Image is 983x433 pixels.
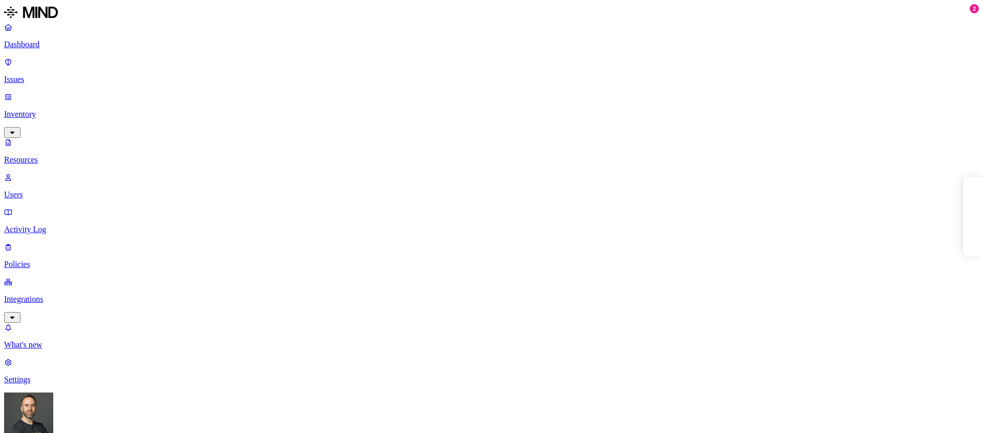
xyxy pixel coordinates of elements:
p: What's new [4,340,979,349]
a: Inventory [4,92,979,136]
p: Issues [4,75,979,84]
p: Settings [4,375,979,384]
a: Integrations [4,277,979,321]
p: Integrations [4,295,979,304]
a: Users [4,173,979,199]
p: Dashboard [4,40,979,49]
img: MIND [4,4,58,20]
p: Resources [4,155,979,164]
a: Policies [4,242,979,269]
a: Settings [4,358,979,384]
p: Activity Log [4,225,979,234]
a: Issues [4,57,979,84]
p: Users [4,190,979,199]
a: What's new [4,323,979,349]
div: 2 [970,4,979,13]
p: Policies [4,260,979,269]
a: Activity Log [4,208,979,234]
a: Dashboard [4,23,979,49]
a: MIND [4,4,979,23]
a: Resources [4,138,979,164]
p: Inventory [4,110,979,119]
